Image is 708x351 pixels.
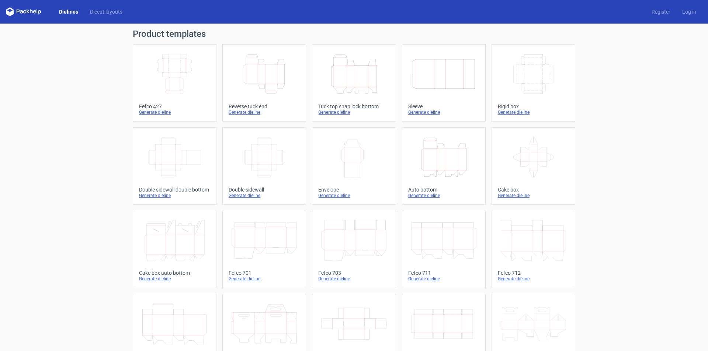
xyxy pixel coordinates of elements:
div: Reverse tuck end [229,103,300,109]
div: Generate dieline [408,193,479,199]
a: Fefco 701Generate dieline [222,211,306,288]
a: Reverse tuck endGenerate dieline [222,44,306,122]
a: Register [646,8,676,15]
div: Generate dieline [229,109,300,115]
a: Fefco 711Generate dieline [402,211,486,288]
div: Double sidewall double bottom [139,187,210,193]
div: Double sidewall [229,187,300,193]
a: Rigid boxGenerate dieline [492,44,575,122]
div: Fefco 712 [498,270,569,276]
a: EnvelopeGenerate dieline [312,127,396,205]
div: Generate dieline [229,193,300,199]
div: Generate dieline [408,109,479,115]
div: Generate dieline [139,276,210,282]
div: Generate dieline [229,276,300,282]
div: Generate dieline [318,276,389,282]
div: Cake box [498,187,569,193]
div: Fefco 701 [229,270,300,276]
div: Generate dieline [139,109,210,115]
div: Auto bottom [408,187,479,193]
a: Diecut layouts [84,8,128,15]
a: SleeveGenerate dieline [402,44,486,122]
div: Generate dieline [318,193,389,199]
h1: Product templates [133,29,575,38]
div: Generate dieline [498,193,569,199]
a: Cake box auto bottomGenerate dieline [133,211,216,288]
a: Tuck top snap lock bottomGenerate dieline [312,44,396,122]
div: Rigid box [498,103,569,109]
a: Double sidewall double bottomGenerate dieline [133,127,216,205]
div: Generate dieline [318,109,389,115]
div: Tuck top snap lock bottom [318,103,389,109]
a: Double sidewallGenerate dieline [222,127,306,205]
div: Generate dieline [498,109,569,115]
div: Generate dieline [498,276,569,282]
div: Fefco 711 [408,270,479,276]
div: Generate dieline [139,193,210,199]
a: Fefco 427Generate dieline [133,44,216,122]
div: Cake box auto bottom [139,270,210,276]
a: Log in [676,8,702,15]
div: Envelope [318,187,389,193]
a: Fefco 712Generate dieline [492,211,575,288]
div: Fefco 703 [318,270,389,276]
a: Auto bottomGenerate dieline [402,127,486,205]
a: Fefco 703Generate dieline [312,211,396,288]
a: Cake boxGenerate dieline [492,127,575,205]
div: Generate dieline [408,276,479,282]
a: Dielines [53,8,84,15]
div: Sleeve [408,103,479,109]
div: Fefco 427 [139,103,210,109]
